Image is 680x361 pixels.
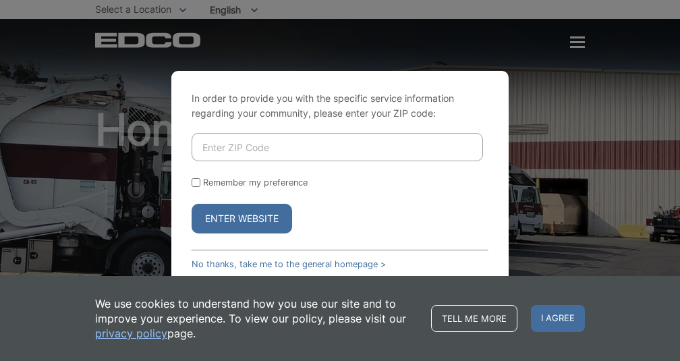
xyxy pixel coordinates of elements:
p: In order to provide you with the specific service information regarding your community, please en... [192,91,488,121]
button: Enter Website [192,204,292,233]
a: Tell me more [431,305,517,332]
input: Enter ZIP Code [192,133,483,161]
p: We use cookies to understand how you use our site and to improve your experience. To view our pol... [95,296,418,341]
a: No thanks, take me to the general homepage > [192,259,386,269]
span: I agree [531,305,585,332]
label: Remember my preference [203,177,308,188]
a: privacy policy [95,326,167,341]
